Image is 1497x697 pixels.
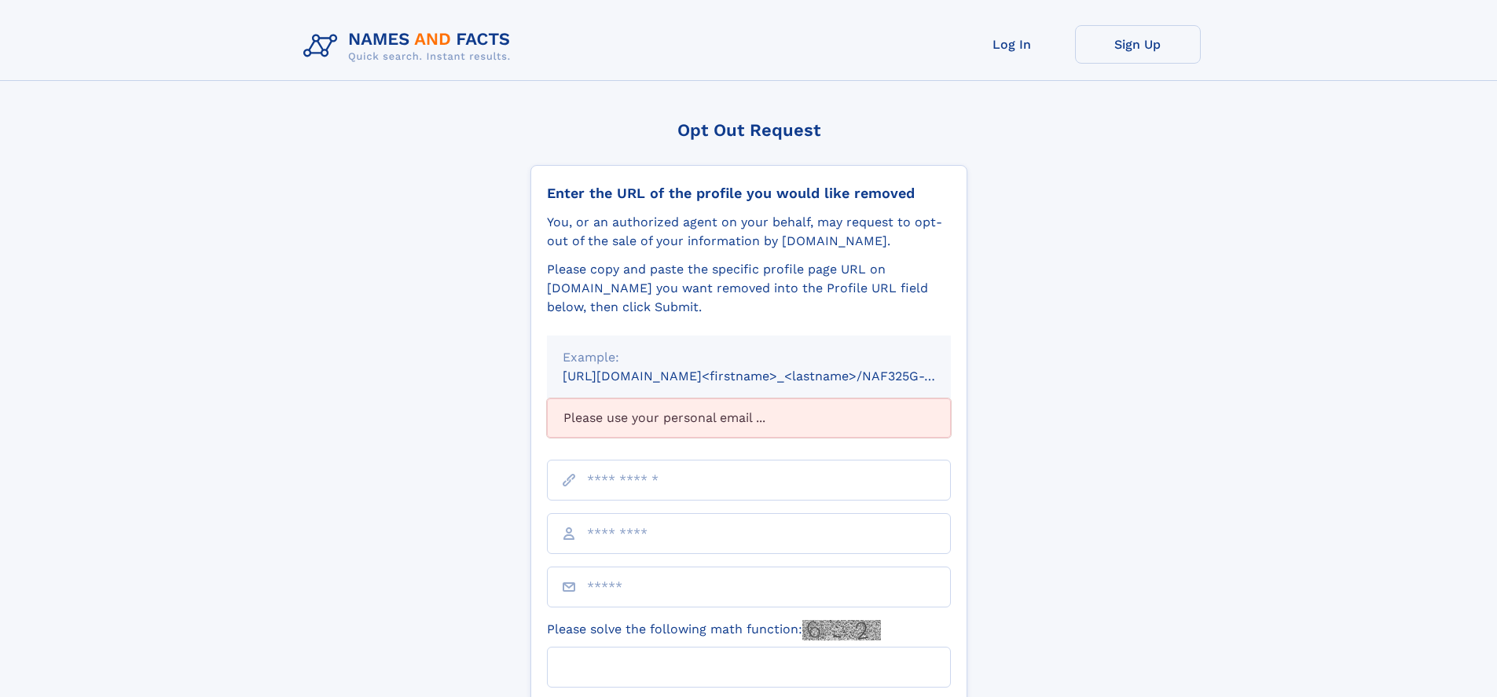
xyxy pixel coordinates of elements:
img: Logo Names and Facts [297,25,523,68]
div: Please copy and paste the specific profile page URL on [DOMAIN_NAME] you want removed into the Pr... [547,260,951,317]
div: You, or an authorized agent on your behalf, may request to opt-out of the sale of your informatio... [547,213,951,251]
div: Enter the URL of the profile you would like removed [547,185,951,202]
div: Please use your personal email ... [547,398,951,438]
a: Sign Up [1075,25,1201,64]
div: Opt Out Request [530,120,967,140]
div: Example: [563,348,935,367]
a: Log In [949,25,1075,64]
small: [URL][DOMAIN_NAME]<firstname>_<lastname>/NAF325G-xxxxxxxx [563,369,981,383]
label: Please solve the following math function: [547,620,881,640]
